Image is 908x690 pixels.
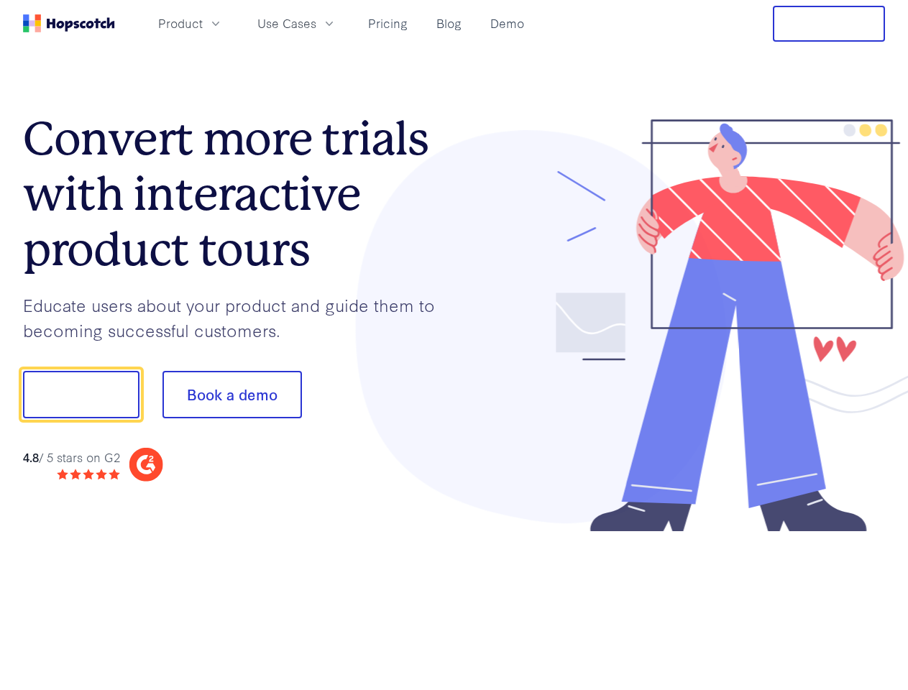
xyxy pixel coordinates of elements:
a: Pricing [362,11,413,35]
h1: Convert more trials with interactive product tours [23,111,454,277]
a: Blog [431,11,467,35]
a: Home [23,14,115,32]
button: Book a demo [162,371,302,418]
button: Use Cases [249,11,345,35]
div: / 5 stars on G2 [23,448,120,466]
button: Product [150,11,231,35]
button: Show me! [23,371,139,418]
strong: 4.8 [23,448,39,465]
button: Free Trial [773,6,885,42]
span: Product [158,14,203,32]
a: Demo [485,11,530,35]
span: Use Cases [257,14,316,32]
p: Educate users about your product and guide them to becoming successful customers. [23,293,454,342]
